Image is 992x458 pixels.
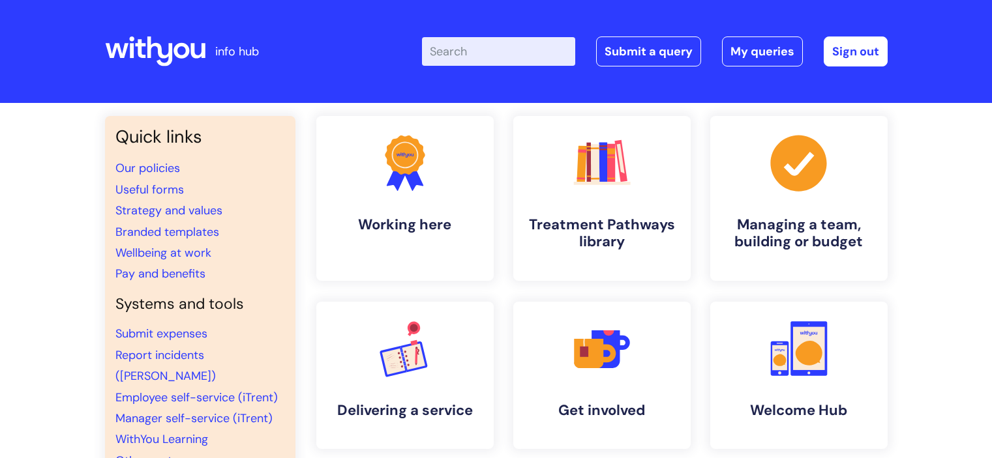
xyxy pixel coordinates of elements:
[596,36,701,66] a: Submit a query
[115,326,207,341] a: Submit expenses
[327,216,483,233] h4: Working here
[316,116,494,281] a: Working here
[115,410,273,426] a: Manager self-service (iTrent)
[710,302,888,449] a: Welcome Hub
[115,431,208,447] a: WithYou Learning
[710,116,888,281] a: Managing a team, building or budget
[115,203,222,218] a: Strategy and values
[327,402,483,419] h4: Delivering a service
[115,160,180,176] a: Our policies
[115,295,285,313] h4: Systems and tools
[115,347,216,384] a: Report incidents ([PERSON_NAME])
[824,36,888,66] a: Sign out
[524,216,680,251] h4: Treatment Pathways library
[115,266,205,281] a: Pay and benefits
[722,36,803,66] a: My queries
[422,37,575,66] input: Search
[513,302,691,449] a: Get involved
[115,182,184,197] a: Useful forms
[422,36,888,66] div: | -
[115,245,211,261] a: Wellbeing at work
[721,216,877,251] h4: Managing a team, building or budget
[721,402,877,419] h4: Welcome Hub
[513,116,691,281] a: Treatment Pathways library
[215,41,259,62] p: info hub
[115,224,219,240] a: Branded templates
[524,402,680,419] h4: Get involved
[115,126,285,147] h3: Quick links
[115,390,278,405] a: Employee self-service (iTrent)
[316,302,494,449] a: Delivering a service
